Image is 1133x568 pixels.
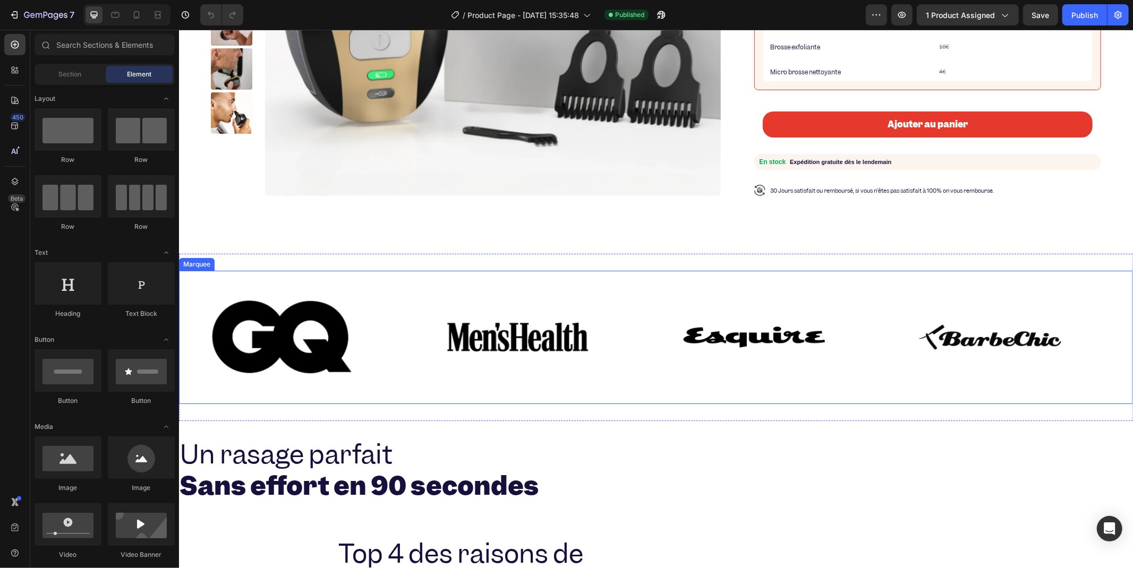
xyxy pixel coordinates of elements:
[580,128,607,136] span: En stock
[35,94,55,104] span: Layout
[127,70,151,79] span: Element
[1071,10,1098,21] div: Publish
[467,10,579,21] span: Product Page - [DATE] 15:35:48
[611,129,712,135] span: Expédition gratuite dès le lendemain
[1032,11,1050,20] span: Save
[237,256,441,358] img: [object Object]
[158,331,175,348] span: Toggle open
[1062,4,1107,25] button: Publish
[70,8,74,21] p: 7
[35,550,101,560] div: Video
[108,155,175,165] div: Row
[200,4,243,25] div: Undo/Redo
[1097,516,1122,541] div: Open Intercom Messenger
[584,82,914,108] button: Ajouter au panier
[35,248,48,257] span: Text
[35,396,101,406] div: Button
[35,222,101,231] div: Row
[592,157,815,165] span: 30 Jours satisfait ou remboursé, si vous n'êtes pas satisfait à 100% on vous rembourse.
[463,10,465,21] span: /
[1023,4,1058,25] button: Save
[108,550,175,560] div: Video Banner
[4,4,79,25] button: 7
[2,230,33,239] div: Marquee
[35,309,101,319] div: Heading
[35,335,54,345] span: Button
[709,256,914,358] img: [object Object]
[35,155,101,165] div: Row
[158,90,175,107] span: Toggle open
[108,309,175,319] div: Text Block
[179,30,1133,568] iframe: Design area
[108,396,175,406] div: Button
[108,483,175,493] div: Image
[926,10,995,21] span: 1 product assigned
[1,408,214,442] span: Un rasage parfait
[8,194,25,203] div: Beta
[35,34,175,55] input: Search Sections & Elements
[1,439,360,473] strong: Sans effort en 90 secondes
[760,39,766,45] s: 4€
[592,38,662,47] span: Micro brosse nettoyante
[35,422,53,432] span: Media
[35,483,101,493] div: Image
[108,222,175,231] div: Row
[59,70,82,79] span: Section
[10,113,25,122] div: 450
[917,4,1019,25] button: 1 product assigned
[158,418,175,435] span: Toggle open
[615,10,644,20] span: Published
[1,256,205,358] img: [object Object]
[158,244,175,261] span: Toggle open
[709,89,789,100] div: Ajouter au panier
[473,256,677,358] img: [object Object]
[159,507,404,541] span: Top 4 des raisons de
